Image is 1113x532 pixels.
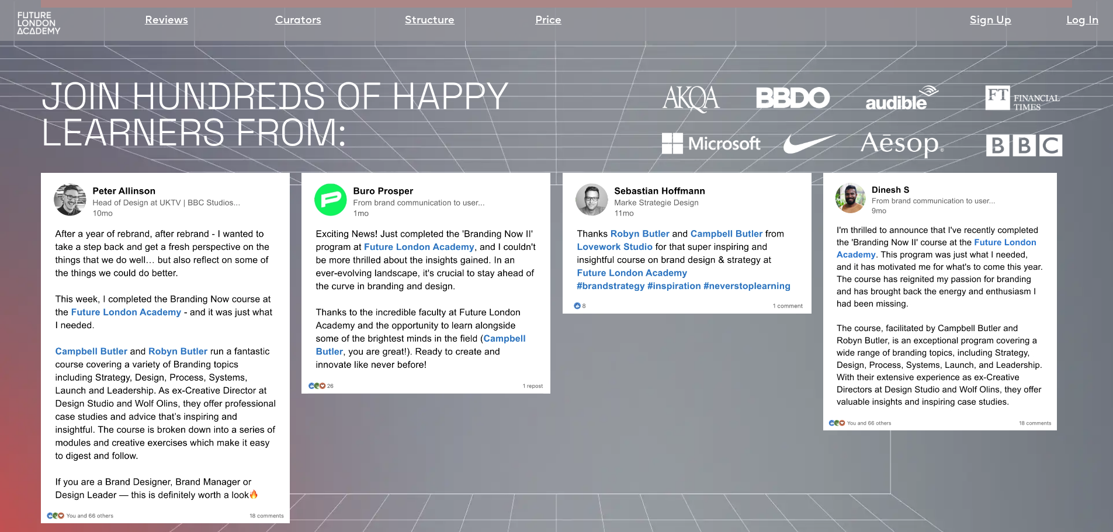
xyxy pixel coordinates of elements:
[405,13,455,29] a: Structure
[145,13,188,29] a: Reviews
[1066,13,1098,29] a: Log In
[970,13,1011,29] a: Sign Up
[535,13,561,29] a: Price
[41,78,610,151] h1: JOIN HUNDREDS OF HAPPY LEARNERS FROM:
[275,13,321,29] a: Curators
